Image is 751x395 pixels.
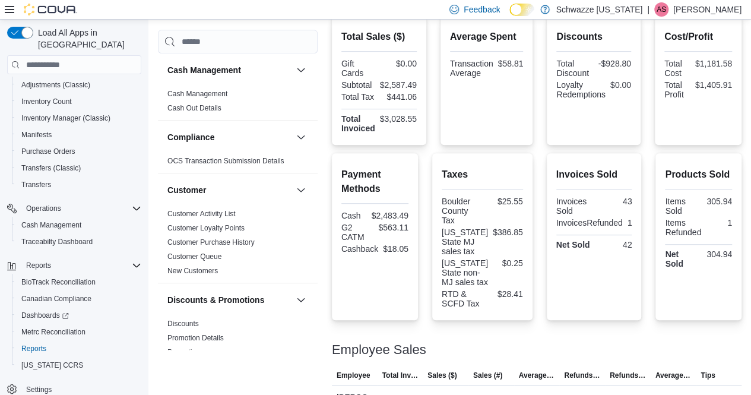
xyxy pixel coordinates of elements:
[341,80,375,90] div: Subtotal
[12,357,146,374] button: [US_STATE] CCRS
[21,130,52,140] span: Manifests
[380,114,417,124] div: $3,028.55
[341,211,367,220] div: Cash
[167,131,214,143] h3: Compliance
[167,348,204,356] a: Promotions
[701,197,732,206] div: 305.94
[556,2,642,17] p: Schwazze [US_STATE]
[556,30,631,44] h2: Discounts
[17,178,141,192] span: Transfers
[21,80,90,90] span: Adjustments (Classic)
[450,59,493,78] div: Transaction Average
[381,92,417,102] div: $441.06
[17,161,85,175] a: Transfers (Classic)
[341,114,375,133] strong: Total Invoiced
[26,385,52,394] span: Settings
[294,130,308,144] button: Compliance
[695,80,732,90] div: $1,405.91
[493,258,523,268] div: $0.25
[167,333,224,343] span: Promotion Details
[664,80,690,99] div: Total Profit
[556,59,591,78] div: Total Discount
[17,161,141,175] span: Transfers (Classic)
[167,224,245,232] a: Customer Loyalty Points
[167,210,236,218] a: Customer Activity List
[17,235,97,249] a: Traceabilty Dashboard
[17,111,141,125] span: Inventory Manager (Classic)
[442,258,488,287] div: [US_STATE] State non-MJ sales tax
[377,223,408,232] div: $563.11
[701,371,715,380] span: Tips
[341,92,377,102] div: Total Tax
[21,258,56,273] button: Reports
[473,371,502,380] span: Sales (#)
[498,59,524,68] div: $58.81
[21,294,91,304] span: Canadian Compliance
[167,64,241,76] h3: Cash Management
[294,63,308,77] button: Cash Management
[12,324,146,340] button: Metrc Reconciliation
[332,343,426,357] h3: Employee Sales
[596,59,631,68] div: -$928.80
[21,311,69,320] span: Dashboards
[21,344,46,353] span: Reports
[21,97,72,106] span: Inventory Count
[167,157,284,165] a: OCS Transaction Submission Details
[167,64,291,76] button: Cash Management
[17,144,80,159] a: Purchase Orders
[381,59,417,68] div: $0.00
[341,223,373,242] div: G2 CATM
[167,156,284,166] span: OCS Transaction Submission Details
[21,113,110,123] span: Inventory Manager (Classic)
[2,200,146,217] button: Operations
[17,94,77,109] a: Inventory Count
[167,238,255,247] a: Customer Purchase History
[17,292,141,306] span: Canadian Compliance
[665,249,683,268] strong: Net Sold
[17,218,141,232] span: Cash Management
[17,292,96,306] a: Canadian Compliance
[17,325,141,339] span: Metrc Reconciliation
[442,168,523,182] h2: Taxes
[17,342,141,356] span: Reports
[167,294,291,306] button: Discounts & Promotions
[17,275,100,289] a: BioTrack Reconciliation
[657,2,666,17] span: AS
[673,2,742,17] p: [PERSON_NAME]
[167,334,224,342] a: Promotion Details
[167,104,221,112] a: Cash Out Details
[509,4,534,16] input: Dark Mode
[17,275,141,289] span: BioTrack Reconciliation
[167,184,291,196] button: Customer
[12,160,146,176] button: Transfers (Classic)
[17,128,141,142] span: Manifests
[706,218,732,227] div: 1
[17,235,141,249] span: Traceabilty Dashboard
[556,168,632,182] h2: Invoices Sold
[695,59,732,68] div: $1,181.58
[665,197,696,216] div: Items Sold
[596,197,632,206] div: 43
[610,371,646,380] span: Refunds (#)
[21,201,141,216] span: Operations
[556,218,623,227] div: InvoicesRefunded
[26,204,61,213] span: Operations
[17,218,86,232] a: Cash Management
[341,168,408,196] h2: Payment Methods
[564,371,600,380] span: Refunds ($)
[167,103,221,113] span: Cash Out Details
[12,176,146,193] button: Transfers
[442,197,480,225] div: Boulder County Tax
[167,266,218,276] span: New Customers
[167,252,221,261] span: Customer Queue
[12,307,146,324] a: Dashboards
[167,294,264,306] h3: Discounts & Promotions
[21,147,75,156] span: Purchase Orders
[17,308,74,323] a: Dashboards
[167,131,291,143] button: Compliance
[12,217,146,233] button: Cash Management
[294,183,308,197] button: Customer
[12,93,146,110] button: Inventory Count
[382,371,418,380] span: Total Invoiced
[21,277,96,287] span: BioTrack Reconciliation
